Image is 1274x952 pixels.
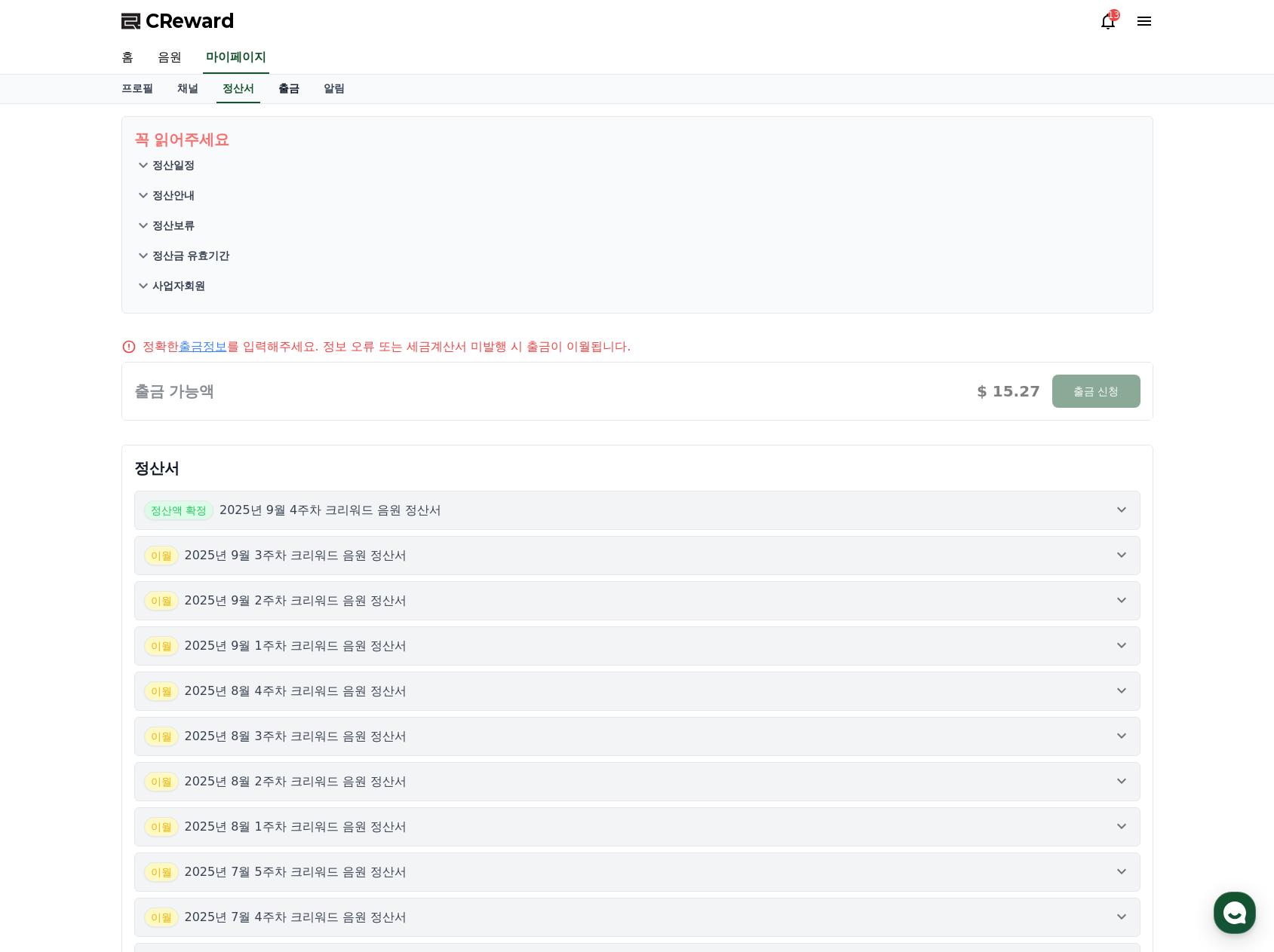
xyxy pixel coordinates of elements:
[185,637,407,655] p: 2025년 9월 1주차 크리워드 음원 정산서
[100,478,195,516] a: 대화
[146,9,235,33] span: CReward
[144,908,179,927] span: 이월
[134,626,1140,666] button: 이월 2025년 9월 1주차 크리워드 음원 정산서
[134,210,1140,240] button: 정산보류
[134,853,1140,892] button: 이월 2025년 7월 5주차 크리워드 음원 정산서
[185,908,407,926] p: 2025년 7월 4주차 크리워드 음원 정산서
[134,898,1140,937] button: 이월 2025년 7월 4주차 크리워드 음원 정산서
[144,500,213,520] span: 정산액 확정
[134,150,1140,180] button: 정산일정
[1099,12,1117,30] a: 13
[121,9,235,33] a: CReward
[185,863,407,881] p: 2025년 7월 5주차 크리워드 음원 정산서
[185,592,407,610] p: 2025년 9월 2주차 크리워드 음원 정산서
[144,681,179,701] span: 이월
[134,581,1140,620] button: 이월 2025년 9월 2주차 크리워드 음원 정산서
[109,42,146,74] a: 홈
[134,807,1140,846] button: 이월 2025년 8월 1주차 크리워드 음원 정산서
[179,339,227,354] a: 출금정보
[146,42,194,74] a: 음원
[134,762,1140,801] button: 이월 2025년 8월 2주차 크리워드 음원 정산서
[1108,9,1120,21] div: 13
[165,75,210,103] a: 채널
[152,248,230,263] p: 정산금 유효기간
[144,636,179,656] span: 이월
[144,591,179,611] span: 이월
[144,862,179,882] span: 이월
[152,158,195,173] p: 정산일정
[233,500,251,513] span: 설정
[134,271,1140,301] button: 사업자회원
[312,75,357,103] a: 알림
[152,278,205,293] p: 사업자회원
[138,501,156,513] span: 대화
[134,491,1140,530] button: 정산액 확정 2025년 9월 4주차 크리워드 음원 정산서
[134,180,1140,210] button: 정산안내
[185,546,407,565] p: 2025년 9월 3주차 크리워드 음원 정산서
[134,536,1140,575] button: 이월 2025년 9월 3주차 크리워드 음원 정산서
[134,458,1140,479] p: 정산서
[48,500,57,513] span: 홈
[134,717,1140,756] button: 이월 2025년 8월 3주차 크리워드 음원 정산서
[144,727,179,746] span: 이월
[203,42,269,74] a: 마이페이지
[109,75,165,103] a: 프로필
[216,75,260,103] a: 정산서
[219,501,442,519] p: 2025년 9월 4주차 크리워드 음원 정산서
[134,672,1140,711] button: 이월 2025년 8월 4주차 크리워드 음원 정산서
[185,773,407,791] p: 2025년 8월 2주차 크리워드 음원 정산서
[143,338,631,356] p: 정확한 를 입력해주세요. 정보 오류 또는 세금계산서 미발행 시 출금이 이월됩니다.
[152,218,195,233] p: 정산보류
[134,240,1140,271] button: 정산금 유효기간
[144,546,179,565] span: 이월
[5,478,100,516] a: 홈
[134,129,1140,150] p: 꼭 읽어주세요
[266,75,312,103] a: 출금
[144,817,179,837] span: 이월
[195,478,290,516] a: 설정
[185,818,407,836] p: 2025년 8월 1주차 크리워드 음원 정산서
[152,188,195,203] p: 정산안내
[144,772,179,791] span: 이월
[185,727,407,745] p: 2025년 8월 3주차 크리워드 음원 정산서
[185,682,407,700] p: 2025년 8월 4주차 크리워드 음원 정산서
